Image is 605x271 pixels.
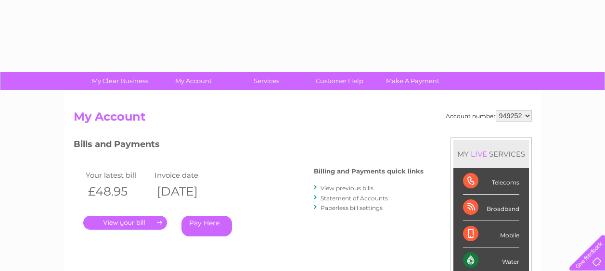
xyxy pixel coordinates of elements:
a: Pay Here [181,216,232,236]
div: Mobile [463,221,519,247]
td: Your latest bill [83,169,153,182]
div: Telecoms [463,168,519,195]
div: Account number [446,110,532,122]
h3: Bills and Payments [74,137,424,154]
div: LIVE [469,149,489,159]
a: Make A Payment [373,72,452,90]
h2: My Account [74,110,532,128]
a: Statement of Accounts [321,195,388,202]
a: My Account [154,72,233,90]
a: . [83,216,167,230]
a: Paperless bill settings [321,204,383,211]
div: MY SERVICES [453,140,529,168]
div: Broadband [463,195,519,221]
td: Invoice date [152,169,221,182]
th: £48.95 [83,182,153,201]
h4: Billing and Payments quick links [314,168,424,175]
a: View previous bills [321,185,373,192]
th: [DATE] [152,182,221,201]
a: Customer Help [300,72,379,90]
a: Services [227,72,306,90]
a: My Clear Business [80,72,160,90]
